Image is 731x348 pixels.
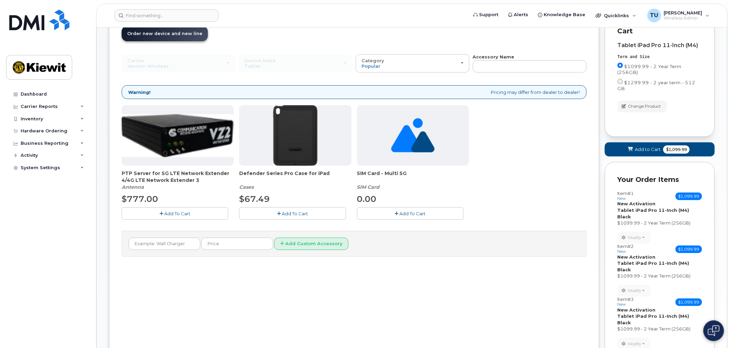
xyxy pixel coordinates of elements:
[400,211,426,216] span: Add To Cart
[618,302,626,307] small: new
[362,63,380,69] span: Popular
[274,238,348,250] button: Add Custom Accessory
[239,207,346,219] button: Add To Cart
[122,114,234,157] img: Casa_Sysem.png
[469,8,503,22] a: Support
[618,196,626,201] small: new
[618,63,623,68] input: $1099.99 - 2 Year Term (256GB)
[164,211,190,216] span: Add To Cart
[618,313,689,319] strong: Tablet iPad Pro 11-Inch (M4)
[357,170,469,184] span: SIM Card - Multi 5G
[239,184,254,190] em: Cases
[628,191,634,196] span: #1
[122,184,144,190] em: Antenna
[628,235,642,241] span: Modify
[618,191,634,201] h3: Item
[129,238,200,250] input: Example: Wall Charger
[618,285,651,297] button: Modify
[618,42,702,48] div: Tablet iPad Pro 11-Inch (M4)
[628,287,642,294] span: Modify
[357,170,469,191] div: SIM Card - Multi 5G
[676,298,702,306] span: $1,099.99
[628,341,642,347] span: Modify
[618,220,702,226] div: $1099.99 - 2 Year Term (256GB)
[618,26,702,36] p: Cart
[664,15,702,21] span: Wireless Admin
[618,297,634,307] h3: Item
[618,64,682,75] span: $1099.99 - 2 Year Term (256GB)
[628,243,634,249] span: #2
[618,254,656,260] strong: New Activation
[114,9,219,22] input: Find something...
[239,194,270,204] span: $67.49
[479,11,499,18] span: Support
[357,184,380,190] em: SIM Card
[239,170,351,191] div: Defender Series Pro Case for iPad
[618,214,631,219] strong: Black
[273,105,318,166] img: defenderipad10thgen.png
[618,307,656,313] strong: New Activation
[618,80,696,91] span: $1299.99 - 2 year term - 512 GB
[591,9,641,22] div: Quicklinks
[127,31,202,36] span: Order new device and new line
[628,103,661,109] span: Change Product
[618,320,631,325] strong: Black
[628,296,634,302] span: #3
[122,85,587,99] div: Pricing may differ from dealer to dealer!
[201,238,273,250] input: Price
[618,244,634,254] h3: Item
[357,207,464,219] button: Add To Cart
[122,207,228,219] button: Add To Cart
[473,54,514,59] strong: Accessory Name
[282,211,308,216] span: Add To Cart
[128,89,151,96] strong: Warning!
[664,10,702,15] span: [PERSON_NAME]
[618,207,689,213] strong: Tablet iPad Pro 11-Inch (M4)
[618,273,702,279] div: $1099.99 - 2 Year Term (256GB)
[604,13,629,18] span: Quicklinks
[362,58,384,63] span: Category
[122,170,234,184] span: PTP Server for 5G LTE Network Extender 4/4G LTE Network Extender 3
[618,201,656,206] strong: New Activation
[708,325,720,336] img: Open chat
[618,260,689,266] strong: Tablet iPad Pro 11-Inch (M4)
[618,100,667,112] button: Change Product
[618,249,626,254] small: new
[676,193,702,200] span: $1,099.99
[544,11,586,18] span: Knowledge Base
[618,79,623,84] input: $1299.99 - 2 year term - 512 GB
[650,11,658,20] span: TU
[533,8,590,22] a: Knowledge Base
[618,175,702,185] p: Your Order Items
[503,8,533,22] a: Alerts
[122,194,158,204] span: $777.00
[618,232,651,244] button: Modify
[643,9,715,22] div: Tim Unger
[635,146,661,153] span: Add to Cart
[122,170,234,191] div: PTP Server for 5G LTE Network Extender 4/4G LTE Network Extender 3
[618,326,702,332] div: $1099.99 - 2 Year Term (256GB)
[618,267,631,272] strong: Black
[605,142,715,156] button: Add to Cart $1,099.99
[356,54,469,72] button: Category Popular
[663,145,690,154] span: $1,099.99
[357,194,377,204] span: 0.00
[391,105,435,166] img: no_image_found-2caef05468ed5679b831cfe6fc140e25e0c280774317ffc20a367ab7fd17291e.png
[239,170,351,184] span: Defender Series Pro Case for iPad
[676,246,702,253] span: $1,099.99
[514,11,529,18] span: Alerts
[618,54,702,60] div: Term and Size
